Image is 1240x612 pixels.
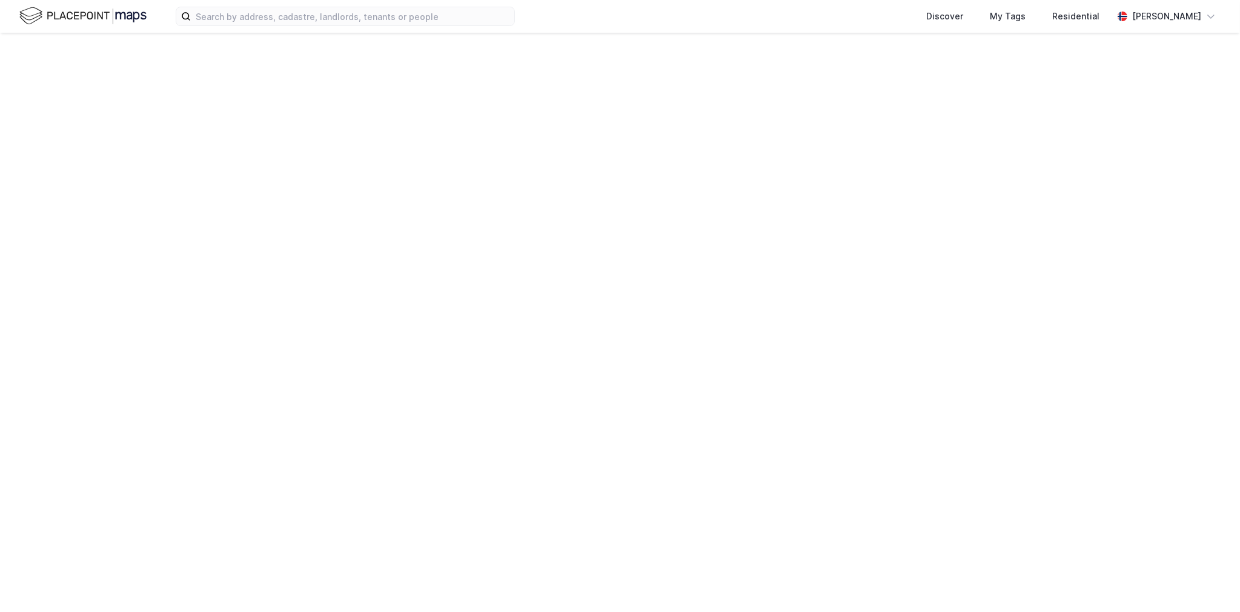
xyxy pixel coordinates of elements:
[926,9,963,24] div: Discover
[1052,9,1099,24] div: Residential
[19,5,147,27] img: logo.f888ab2527a4732fd821a326f86c7f29.svg
[191,7,514,25] input: Search by address, cadastre, landlords, tenants or people
[1179,554,1240,612] iframe: Chat Widget
[990,9,1026,24] div: My Tags
[1132,9,1201,24] div: [PERSON_NAME]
